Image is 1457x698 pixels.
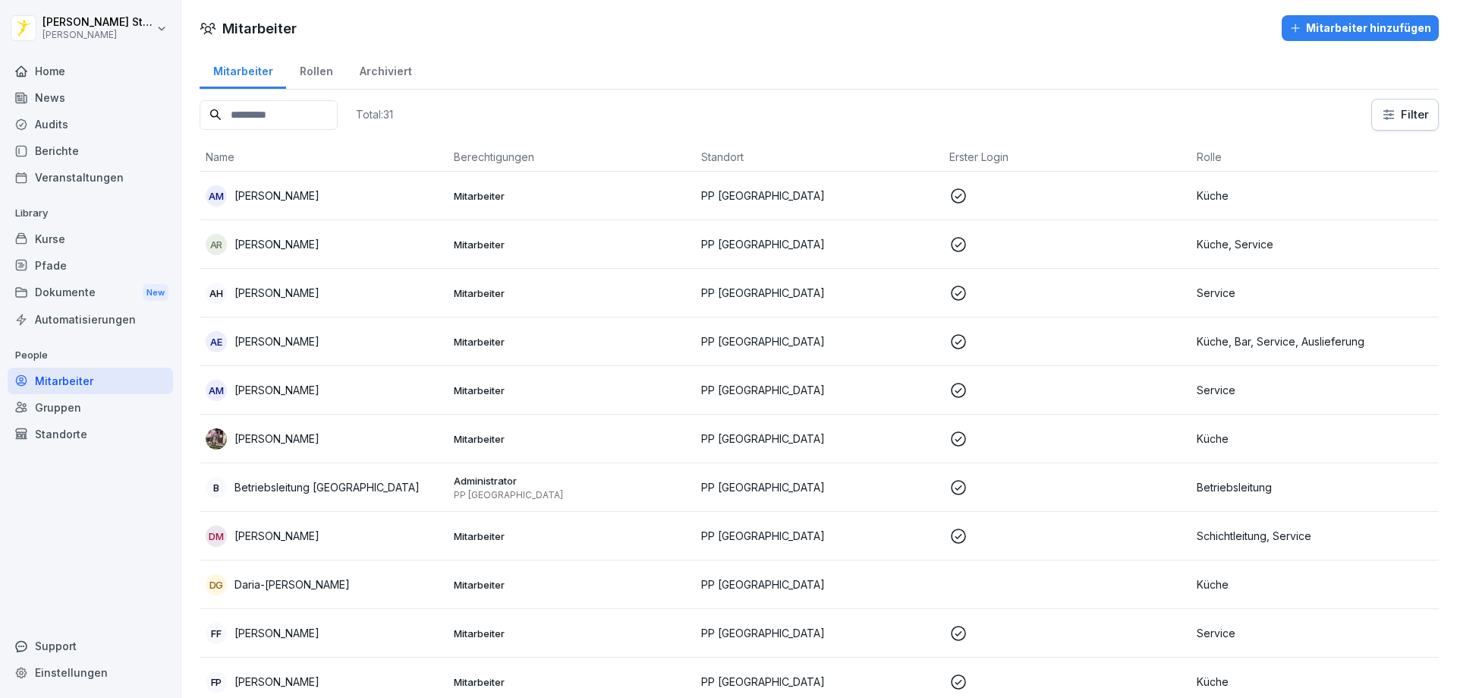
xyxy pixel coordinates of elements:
[8,394,173,421] a: Gruppen
[1197,528,1433,544] p: Schichtleitung, Service
[8,111,173,137] a: Audits
[454,578,690,592] p: Mitarbeiter
[454,286,690,300] p: Mitarbeiter
[1197,479,1433,495] p: Betriebsleitung
[8,279,173,307] a: DokumenteNew
[454,529,690,543] p: Mitarbeiter
[701,576,937,592] p: PP [GEOGRAPHIC_DATA]
[1197,431,1433,447] p: Küche
[200,50,286,89] a: Mitarbeiter
[8,252,173,279] a: Pfade
[234,674,319,690] p: [PERSON_NAME]
[1197,285,1433,301] p: Service
[8,306,173,333] div: Automatisierungen
[206,185,227,207] div: AM
[286,50,346,89] a: Rollen
[234,236,319,252] p: [PERSON_NAME]
[701,188,937,204] p: PP [GEOGRAPHIC_DATA]
[356,107,393,122] p: Total: 31
[695,143,943,172] th: Standort
[206,477,227,498] div: B
[454,432,690,446] p: Mitarbeiter
[206,671,227,693] div: FP
[8,368,173,394] a: Mitarbeiter
[8,633,173,659] div: Support
[1197,333,1433,349] p: Küche, Bar, Service, Auslieferung
[1197,674,1433,690] p: Küche
[206,623,227,644] div: FF
[234,625,319,641] p: [PERSON_NAME]
[701,333,937,349] p: PP [GEOGRAPHIC_DATA]
[8,137,173,164] a: Berichte
[8,421,173,447] a: Standorte
[701,236,937,252] p: PP [GEOGRAPHIC_DATA]
[448,143,696,172] th: Berechtigungen
[1289,20,1431,36] div: Mitarbeiter hinzufügen
[1197,382,1433,398] p: Service
[454,384,690,397] p: Mitarbeiter
[143,284,168,302] div: New
[1197,625,1433,641] p: Service
[1381,107,1429,122] div: Filter
[222,18,297,39] h1: Mitarbeiter
[234,382,319,398] p: [PERSON_NAME]
[200,143,448,172] th: Name
[234,333,319,349] p: [PERSON_NAME]
[701,674,937,690] p: PP [GEOGRAPHIC_DATA]
[701,625,937,641] p: PP [GEOGRAPHIC_DATA]
[206,574,227,595] div: DG
[701,382,937,398] p: PP [GEOGRAPHIC_DATA]
[206,234,227,255] div: AR
[701,431,937,447] p: PP [GEOGRAPHIC_DATA]
[454,627,690,640] p: Mitarbeiter
[8,343,173,368] p: People
[454,335,690,349] p: Mitarbeiter
[454,238,690,251] p: Mitarbeiter
[8,201,173,226] p: Library
[1197,188,1433,204] p: Küche
[206,331,227,352] div: AE
[943,143,1191,172] th: Erster Login
[454,489,690,501] p: PP [GEOGRAPHIC_DATA]
[8,659,173,686] a: Einstellungen
[206,283,227,304] div: AH
[42,30,153,40] p: [PERSON_NAME]
[454,675,690,689] p: Mitarbeiter
[346,50,425,89] a: Archiviert
[454,474,690,488] p: Administrator
[1282,15,1439,41] button: Mitarbeiter hinzufügen
[701,479,937,495] p: PP [GEOGRAPHIC_DATA]
[8,279,173,307] div: Dokumente
[1372,99,1438,130] button: Filter
[1197,236,1433,252] p: Küche, Service
[206,380,227,401] div: AM
[701,528,937,544] p: PP [GEOGRAPHIC_DATA]
[234,528,319,544] p: [PERSON_NAME]
[206,428,227,450] img: wr8oxp1g4gkzyisjm8z9sexa.png
[1191,143,1439,172] th: Rolle
[8,84,173,111] a: News
[701,285,937,301] p: PP [GEOGRAPHIC_DATA]
[8,58,173,84] div: Home
[8,164,173,191] a: Veranstaltungen
[454,189,690,203] p: Mitarbeiter
[234,188,319,204] p: [PERSON_NAME]
[8,226,173,252] a: Kurse
[206,526,227,547] div: DM
[234,576,350,592] p: Daria-[PERSON_NAME]
[234,285,319,301] p: [PERSON_NAME]
[234,479,420,495] p: Betriebsleitung [GEOGRAPHIC_DATA]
